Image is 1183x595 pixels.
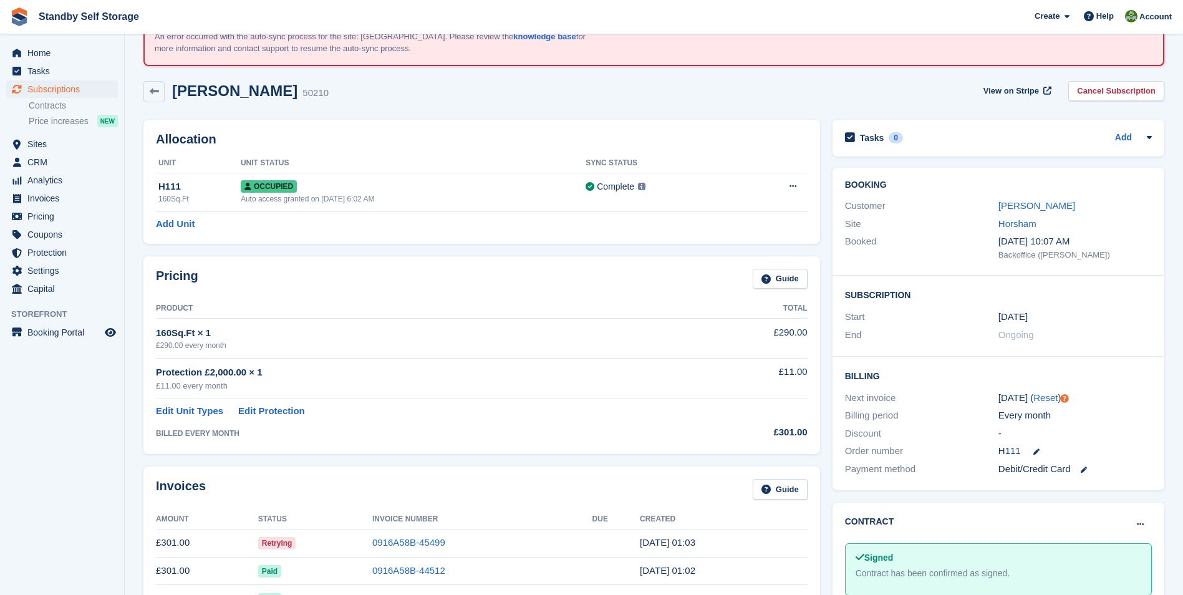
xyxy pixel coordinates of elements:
span: Retrying [258,537,296,549]
time: 2025-07-12 00:02:09 UTC [640,565,695,576]
time: 2024-09-12 00:00:00 UTC [998,310,1028,324]
h2: [PERSON_NAME] [172,82,297,99]
div: Site [845,217,998,231]
th: Created [640,510,808,530]
div: Tooltip anchor [1059,393,1070,404]
td: £11.00 [687,358,807,399]
th: Product [156,299,687,319]
a: [PERSON_NAME] [998,200,1075,211]
a: Price increases NEW [29,114,118,128]
th: Total [687,299,807,319]
h2: Allocation [156,132,808,147]
span: Storefront [11,308,124,321]
span: Ongoing [998,329,1034,340]
a: Reset [1033,392,1058,403]
img: icon-info-grey-7440780725fd019a000dd9b08b2336e03edf1995a4989e88bcd33f0948082b44.svg [638,183,645,190]
div: Booked [845,235,998,261]
a: menu [6,280,118,297]
a: menu [6,135,118,153]
td: £301.00 [156,529,258,557]
th: Invoice Number [372,510,592,530]
span: H111 [998,444,1021,458]
a: knowledge base [513,32,576,41]
div: £11.00 every month [156,380,687,392]
a: menu [6,324,118,341]
div: BILLED EVERY MONTH [156,428,687,439]
img: stora-icon-8386f47178a22dfd0bd8f6a31ec36ba5ce8667c1dd55bd0f319d3a0aa187defe.svg [10,7,29,26]
div: - [998,427,1152,441]
div: 50210 [302,86,329,100]
span: Pricing [27,208,102,225]
span: Help [1096,10,1114,22]
h2: Booking [845,180,1152,190]
span: Home [27,44,102,62]
span: Occupied [241,180,297,193]
div: H111 [158,180,241,194]
div: Complete [597,180,634,193]
a: menu [6,244,118,261]
h2: Pricing [156,269,198,289]
div: Every month [998,409,1152,423]
span: Subscriptions [27,80,102,98]
a: Preview store [103,325,118,340]
span: Capital [27,280,102,297]
div: End [845,328,998,342]
div: [DATE] ( ) [998,391,1152,405]
div: Auto access granted on [DATE] 6:02 AM [241,193,586,205]
span: Settings [27,262,102,279]
time: 2025-08-12 00:03:32 UTC [640,537,695,548]
div: NEW [97,115,118,127]
a: Horsham [998,218,1036,229]
a: Cancel Subscription [1068,81,1164,102]
div: Billing period [845,409,998,423]
div: Payment method [845,462,998,476]
a: Edit Unit Types [156,404,223,418]
div: Order number [845,444,998,458]
span: Coupons [27,226,102,243]
div: Signed [856,551,1141,564]
div: Contract has been confirmed as signed. [856,567,1141,580]
span: Tasks [27,62,102,80]
span: Account [1139,11,1172,23]
a: menu [6,172,118,189]
a: Guide [753,479,808,500]
th: Status [258,510,372,530]
a: menu [6,80,118,98]
a: View on Stripe [978,81,1054,102]
th: Unit Status [241,153,586,173]
span: Price increases [29,115,89,127]
span: Create [1035,10,1060,22]
img: Steve Hambridge [1125,10,1137,22]
div: Customer [845,199,998,213]
div: £290.00 every month [156,340,687,351]
a: menu [6,262,118,279]
a: Edit Protection [238,404,305,418]
span: Paid [258,565,281,578]
th: Amount [156,510,258,530]
a: menu [6,44,118,62]
div: Debit/Credit Card [998,462,1152,476]
h2: Contract [845,515,894,528]
h2: Billing [845,369,1152,382]
div: Discount [845,427,998,441]
div: Backoffice ([PERSON_NAME]) [998,249,1152,261]
span: Protection [27,244,102,261]
div: Protection £2,000.00 × 1 [156,365,687,380]
span: Analytics [27,172,102,189]
span: Sites [27,135,102,153]
th: Sync Status [586,153,740,173]
div: Next invoice [845,391,998,405]
a: menu [6,62,118,80]
td: £290.00 [687,319,807,358]
div: 160Sq.Ft × 1 [156,326,687,341]
a: Add [1115,131,1132,145]
a: Contracts [29,100,118,112]
div: [DATE] 10:07 AM [998,235,1152,249]
td: £301.00 [156,557,258,585]
a: menu [6,190,118,207]
a: Add Unit [156,217,195,231]
span: View on Stripe [983,85,1039,97]
div: Start [845,310,998,324]
a: 0916A58B-45499 [372,537,445,548]
a: menu [6,153,118,171]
